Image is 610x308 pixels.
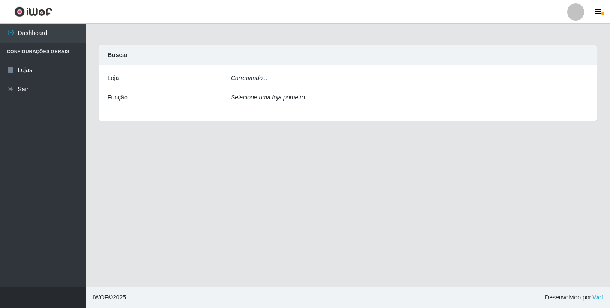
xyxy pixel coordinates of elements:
[93,293,128,302] span: © 2025 .
[14,6,52,17] img: CoreUI Logo
[231,94,310,101] i: Selecione uma loja primeiro...
[108,93,128,102] label: Função
[231,75,268,81] i: Carregando...
[93,294,108,301] span: IWOF
[108,51,128,58] strong: Buscar
[545,293,603,302] span: Desenvolvido por
[591,294,603,301] a: iWof
[108,74,119,83] label: Loja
